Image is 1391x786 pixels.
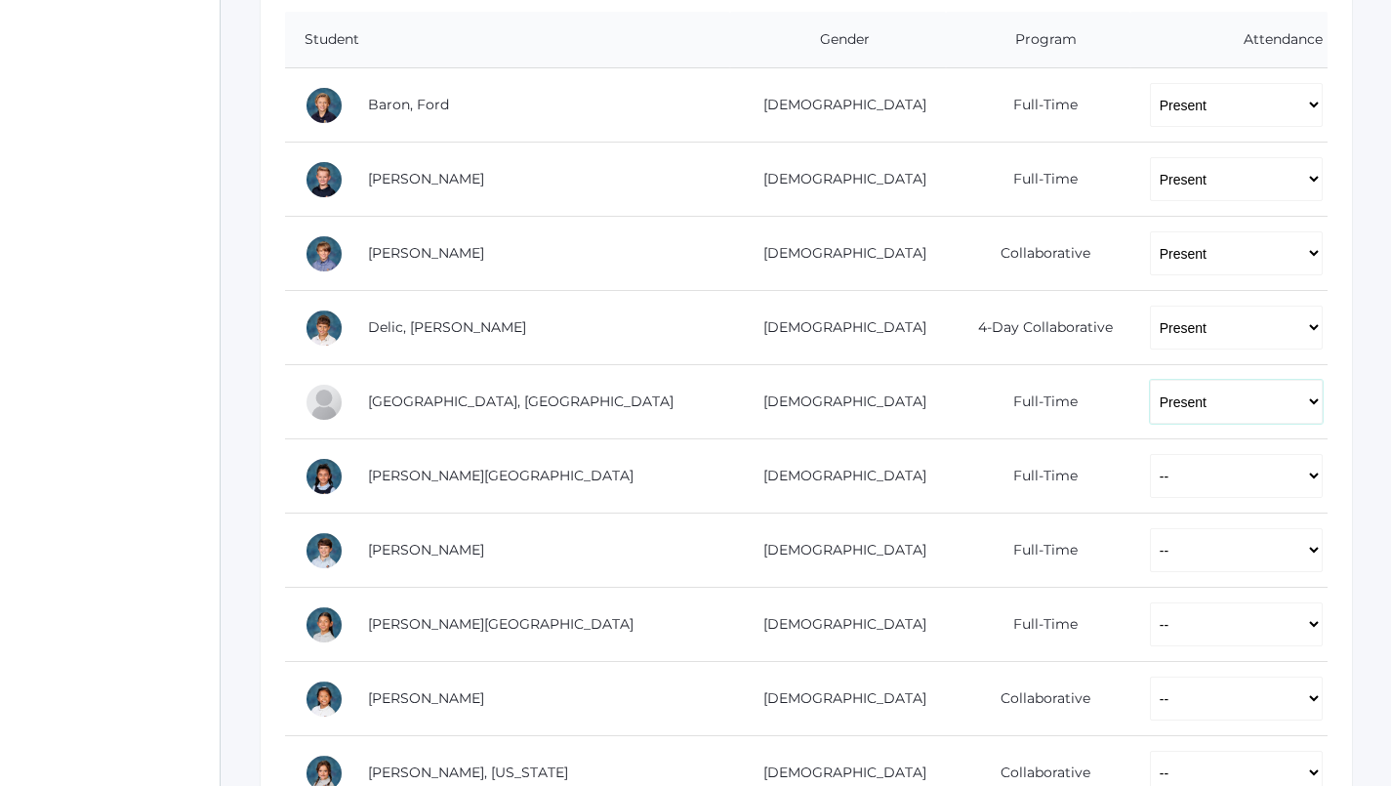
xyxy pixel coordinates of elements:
td: Full-Time [946,143,1129,217]
td: Full-Time [946,514,1129,588]
th: Attendance [1130,12,1328,68]
td: [DEMOGRAPHIC_DATA] [730,365,947,439]
td: Full-Time [946,439,1129,514]
td: [DEMOGRAPHIC_DATA] [730,143,947,217]
a: Baron, Ford [368,96,449,113]
div: Sofia La Rosa [305,605,344,644]
a: [PERSON_NAME] [368,689,484,707]
div: William Hibbard [305,531,344,570]
a: [PERSON_NAME] [368,244,484,262]
a: [PERSON_NAME][GEOGRAPHIC_DATA] [368,467,634,484]
div: Lila Lau [305,680,344,719]
td: Collaborative [946,217,1129,291]
td: Full-Time [946,68,1129,143]
td: Full-Time [946,365,1129,439]
td: Full-Time [946,588,1129,662]
td: [DEMOGRAPHIC_DATA] [730,68,947,143]
a: Delic, [PERSON_NAME] [368,318,526,336]
td: [DEMOGRAPHIC_DATA] [730,217,947,291]
div: Brody Bigley [305,160,344,199]
div: Luka Delic [305,309,344,348]
td: [DEMOGRAPHIC_DATA] [730,662,947,736]
td: [DEMOGRAPHIC_DATA] [730,514,947,588]
th: Program [946,12,1129,68]
td: Collaborative [946,662,1129,736]
td: [DEMOGRAPHIC_DATA] [730,291,947,365]
div: Victoria Harutyunyan [305,457,344,496]
div: Jack Crosby [305,234,344,273]
a: [PERSON_NAME], [US_STATE] [368,764,568,781]
th: Gender [730,12,947,68]
a: [PERSON_NAME] [368,541,484,558]
div: Easton Ferris [305,383,344,422]
a: [GEOGRAPHIC_DATA], [GEOGRAPHIC_DATA] [368,393,674,410]
td: [DEMOGRAPHIC_DATA] [730,439,947,514]
td: [DEMOGRAPHIC_DATA] [730,588,947,662]
a: [PERSON_NAME] [368,170,484,187]
a: [PERSON_NAME][GEOGRAPHIC_DATA] [368,615,634,633]
div: Ford Baron [305,86,344,125]
td: 4-Day Collaborative [946,291,1129,365]
th: Student [285,12,730,68]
